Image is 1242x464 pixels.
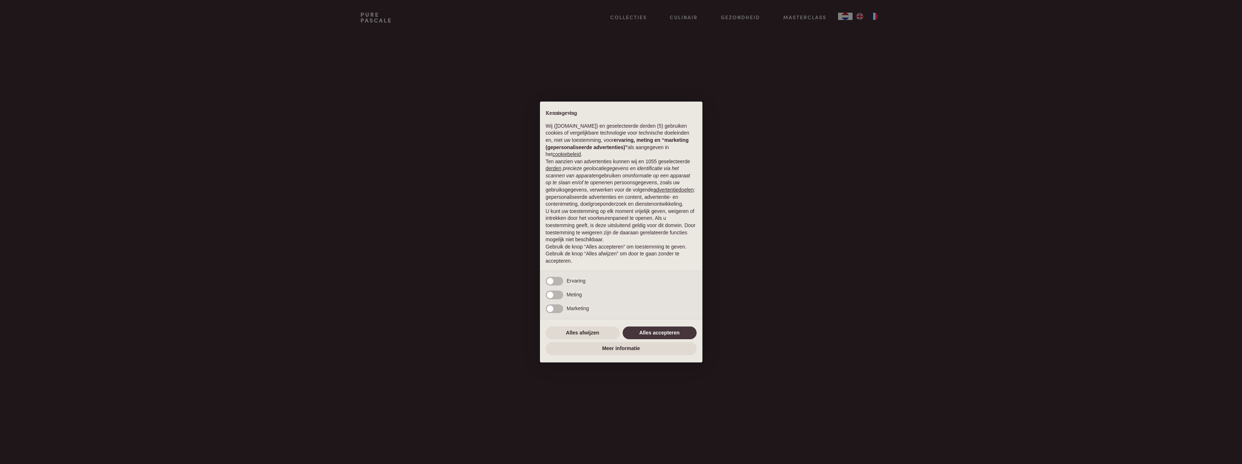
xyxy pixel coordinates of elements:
[546,123,697,158] p: Wij ([DOMAIN_NAME]) en geselecteerde derden (5) gebruiken cookies of vergelijkbare technologie vo...
[546,158,697,208] p: Ten aanzien van advertenties kunnen wij en 1055 geselecteerde gebruiken om en persoonsgegevens, z...
[623,327,697,340] button: Alles accepteren
[546,243,697,265] p: Gebruik de knop “Alles accepteren” om toestemming te geven. Gebruik de knop “Alles afwijzen” om d...
[546,110,697,117] h2: Kennisgeving
[546,208,697,243] p: U kunt uw toestemming op elk moment vrijelijk geven, weigeren of intrekken door het voorkeurenpan...
[546,165,562,172] button: derden
[546,165,679,178] em: precieze geolocatiegegevens en identificatie via het scannen van apparaten
[567,305,589,311] span: Marketing
[567,278,586,284] span: Ervaring
[546,327,620,340] button: Alles afwijzen
[546,173,690,186] em: informatie op een apparaat op te slaan en/of te openen
[567,292,582,297] span: Meting
[553,151,581,157] a: cookiebeleid
[653,186,694,194] button: advertentiedoelen
[546,342,697,355] button: Meer informatie
[546,137,689,150] strong: ervaring, meting en “marketing (gepersonaliseerde advertenties)”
